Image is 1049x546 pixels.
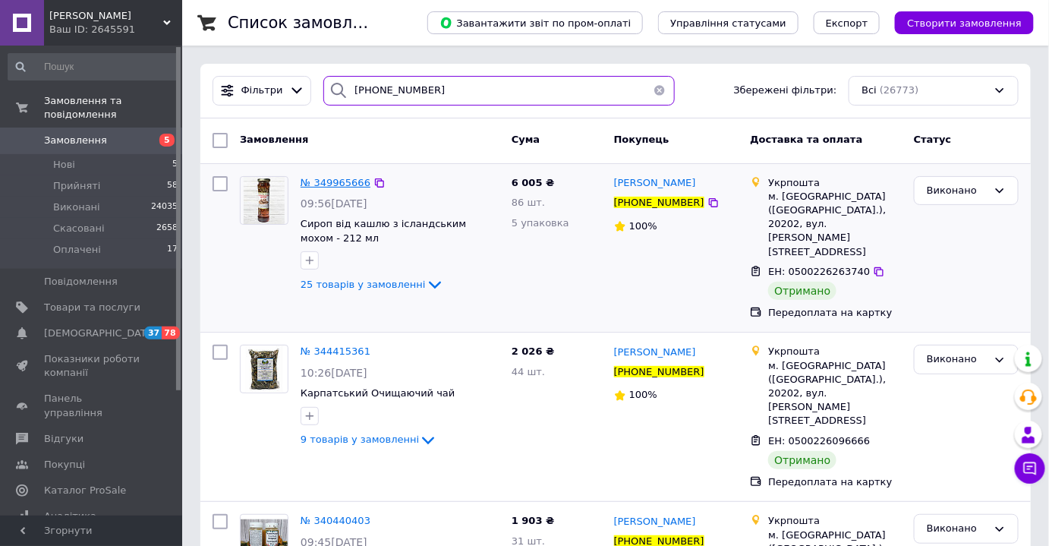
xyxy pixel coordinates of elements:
span: ЕН: 0500226263740 [768,266,870,277]
span: Товари та послуги [44,301,140,314]
span: [PHONE_NUMBER] [614,366,704,377]
a: Карпатський Очищаючий чай [301,387,455,399]
span: 9 товарів у замовленні [301,434,419,446]
div: Виконано [927,183,988,199]
span: Створити замовлення [907,17,1022,29]
span: 100% [629,389,657,400]
a: № 340440403 [301,515,370,526]
a: [PERSON_NAME] [614,515,696,529]
button: Завантажити звіт по пром-оплаті [427,11,643,34]
span: 25 товарів у замовленні [301,279,426,290]
a: 25 товарів у замовленні [301,279,444,290]
span: ЕН: 0500226096666 [768,435,870,447]
span: 37 [144,327,162,339]
div: Укрпошта [768,514,902,528]
span: Покупці [44,458,85,472]
span: 5 [159,134,175,147]
a: Фото товару [240,345,288,393]
div: м. [GEOGRAPHIC_DATA] ([GEOGRAPHIC_DATA].), 20202, вул. [PERSON_NAME][STREET_ADDRESS] [768,190,902,259]
span: Оплачені [53,243,101,257]
span: 17 [167,243,178,257]
img: Фото товару [246,346,283,393]
span: Відгуки [44,432,83,446]
span: Каталог ProSale [44,484,126,497]
div: Виконано [927,352,988,368]
span: 5 упаковка [512,217,569,229]
div: Передоплата на картку [768,306,902,320]
span: Cума [512,134,540,145]
a: [PERSON_NAME] [614,176,696,191]
input: Пошук за номером замовлення, ПІБ покупця, номером телефону, Email, номером накладної [323,76,675,106]
span: Всі [862,84,877,98]
div: Ваш ID: 2645591 [49,23,182,36]
span: Замовлення [44,134,107,147]
span: 2 026 ₴ [512,346,554,357]
span: Панель управління [44,392,140,419]
span: [PHONE_NUMBER] [614,197,704,208]
span: 10:26[DATE] [301,367,367,379]
span: Аналітика [44,510,96,523]
span: Статус [914,134,952,145]
span: Збережені фільтри: [734,84,837,98]
span: [PERSON_NAME] [614,177,696,188]
img: Фото товару [244,177,284,224]
span: Замовлення та повідомлення [44,94,182,122]
a: 9 товарів у замовленні [301,434,437,445]
span: 100% [629,220,657,232]
span: 1 903 ₴ [512,515,554,526]
span: [PERSON_NAME] [614,346,696,358]
span: Покупець [614,134,669,145]
div: Укрпошта [768,345,902,358]
span: 86 шт. [512,197,545,208]
div: Отримано [768,451,836,469]
span: 78 [162,327,179,339]
span: 58 [167,179,178,193]
span: Експорт [826,17,868,29]
a: Створити замовлення [880,17,1034,28]
span: 6 005 ₴ [512,177,554,188]
span: 2658 [156,222,178,235]
div: Виконано [927,521,988,537]
span: Фільтри [241,84,283,98]
span: Повідомлення [44,275,118,289]
a: Сироп від кашлю з ісландським мохом - 212 мл [301,218,466,244]
span: [DEMOGRAPHIC_DATA] [44,327,156,340]
button: Чат з покупцем [1015,453,1045,484]
span: Замовлення [240,134,308,145]
button: Експорт [814,11,880,34]
span: Доставка та оплата [750,134,862,145]
a: № 349965666 [301,177,370,188]
button: Управління статусами [658,11,799,34]
span: Показники роботи компанії [44,352,140,380]
div: Укрпошта [768,176,902,190]
div: Передоплата на картку [768,475,902,489]
button: Очистить [644,76,675,106]
span: Хатина Травника [49,9,163,23]
span: Прийняті [53,179,100,193]
span: Управління статусами [670,17,786,29]
div: м. [GEOGRAPHIC_DATA] ([GEOGRAPHIC_DATA].), 20202, вул. [PERSON_NAME][STREET_ADDRESS] [768,359,902,428]
span: [PERSON_NAME] [614,516,696,527]
span: Скасовані [53,222,105,235]
input: Пошук [8,53,179,80]
span: 09:56[DATE] [301,197,367,210]
span: Завантажити звіт по пром-оплаті [439,16,631,30]
span: 44 шт. [512,366,545,377]
span: Виконані [53,200,100,214]
span: Нові [53,158,75,172]
span: 5 [172,158,178,172]
a: [PERSON_NAME] [614,346,696,360]
button: Створити замовлення [895,11,1034,34]
a: № 344415361 [301,346,370,357]
span: 24035 [151,200,178,214]
div: Отримано [768,282,836,300]
span: (26773) [880,84,919,96]
h1: Список замовлень [228,14,382,32]
a: Фото товару [240,176,288,225]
